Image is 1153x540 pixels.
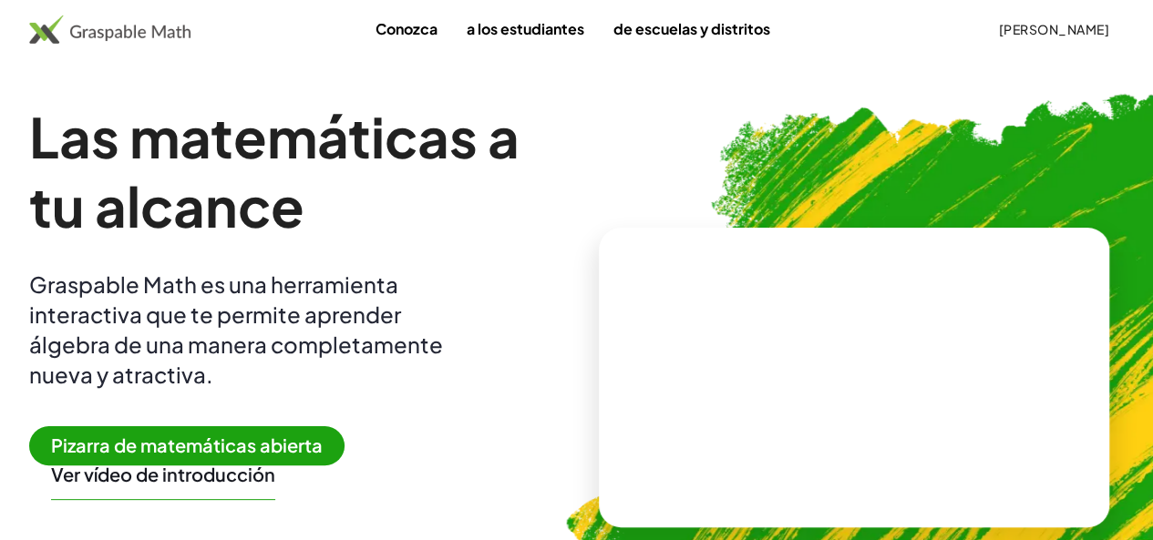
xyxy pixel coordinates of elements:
[598,12,784,46] a: de escuelas y distritos
[29,270,443,388] font: Graspable Math es una herramienta interactiva que te permite aprender álgebra de una manera compl...
[613,19,769,38] font: de escuelas y distritos
[51,433,323,456] font: Pizarra de matemáticas abierta
[717,309,991,445] video: ¿Qué es esto? Es notación matemática dinámica. Esta notación desempeña un papel fundamental en có...
[466,19,583,38] font: a los estudiantes
[29,102,520,239] font: Las matemáticas a tu alcance
[451,12,598,46] a: a los estudiantes
[360,12,451,46] a: Conozca
[999,21,1109,37] font: [PERSON_NAME]
[375,19,437,38] font: Conozca
[983,13,1124,46] button: [PERSON_NAME]
[51,463,275,485] font: Ver vídeo de introducción
[51,463,275,486] button: Ver vídeo de introducción
[29,437,359,456] a: Pizarra de matemáticas abierta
